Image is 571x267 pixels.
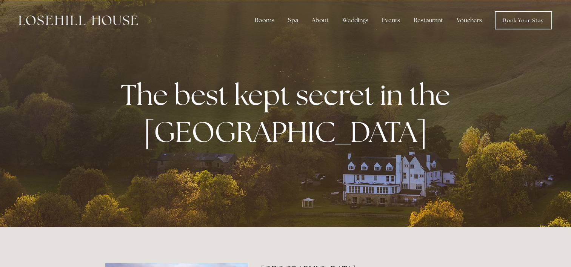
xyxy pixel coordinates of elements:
[282,13,304,28] div: Spa
[306,13,335,28] div: About
[249,13,280,28] div: Rooms
[376,13,406,28] div: Events
[121,76,456,150] strong: The best kept secret in the [GEOGRAPHIC_DATA]
[336,13,374,28] div: Weddings
[495,11,552,29] a: Book Your Stay
[19,15,138,25] img: Losehill House
[408,13,449,28] div: Restaurant
[451,13,488,28] a: Vouchers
